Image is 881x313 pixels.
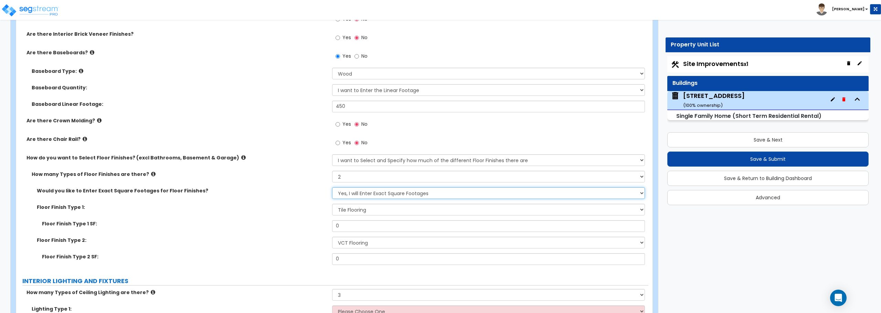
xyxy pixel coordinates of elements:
[342,121,351,127] span: Yes
[22,277,648,286] label: INTERIOR LIGHTING AND FIXTURES
[32,101,327,108] label: Baseboard Linear Footage:
[342,15,351,22] span: Yes
[37,187,327,194] label: Would you like to Enter Exact Square Footages for Floor Finishes?
[336,34,340,42] input: Yes
[832,7,864,12] b: [PERSON_NAME]
[671,60,680,69] img: Construction.png
[1,3,60,17] img: logo_pro_r.png
[151,290,155,295] i: click for more info!
[90,50,94,55] i: click for more info!
[361,53,368,59] span: No
[342,139,351,146] span: Yes
[26,154,327,161] label: How do you want to Select Floor Finishes? (excl Bathrooms, Basement & Garage)
[676,112,821,120] small: Single Family Home (Short Term Residential Rental)
[667,152,869,167] button: Save & Submit
[354,53,359,60] input: No
[342,53,351,59] span: Yes
[336,139,340,147] input: Yes
[361,15,368,22] span: No
[26,117,327,124] label: Are there Crown Molding?
[42,253,327,260] label: Floor Finish Type 2 SF:
[342,34,351,41] span: Yes
[26,31,327,37] label: Are there Interior Brick Veneer Finishes?
[361,34,368,41] span: No
[42,220,327,227] label: Floor Finish Type 1 SF:
[354,139,359,147] input: No
[32,171,327,178] label: How many Types of Floor Finishes are there?
[37,204,327,211] label: Floor Finish Type 1:
[667,171,869,186] button: Save & Return to Building Dashboard
[97,118,102,123] i: click for more info!
[354,34,359,42] input: No
[151,171,156,177] i: click for more info!
[336,121,340,128] input: Yes
[354,121,359,128] input: No
[672,79,863,87] div: Buildings
[816,3,828,15] img: avatar.png
[26,136,327,143] label: Are there Chair Rail?
[361,121,368,127] span: No
[79,68,83,74] i: click for more info!
[26,289,327,296] label: How many Types of Ceiling Lighting are there?
[32,84,327,91] label: Baseboard Quantity:
[671,41,865,49] div: Property Unit List
[683,59,748,68] span: Site Improvements
[683,91,745,109] div: [STREET_ADDRESS]
[667,132,869,147] button: Save & Next
[37,237,327,244] label: Floor Finish Type 2:
[744,60,748,68] small: x1
[830,290,847,306] div: Open Intercom Messenger
[26,49,327,56] label: Are there Baseboards?
[667,190,869,205] button: Advanced
[336,53,340,60] input: Yes
[361,139,368,146] span: No
[83,136,87,142] i: click for more info!
[241,155,246,160] i: click for more info!
[671,91,680,100] img: building.svg
[683,102,723,109] small: ( 100 % ownership)
[671,91,745,109] span: 5284 S 118th Rd
[32,68,327,75] label: Baseboard Type:
[32,305,327,312] label: Lighting Type 1:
